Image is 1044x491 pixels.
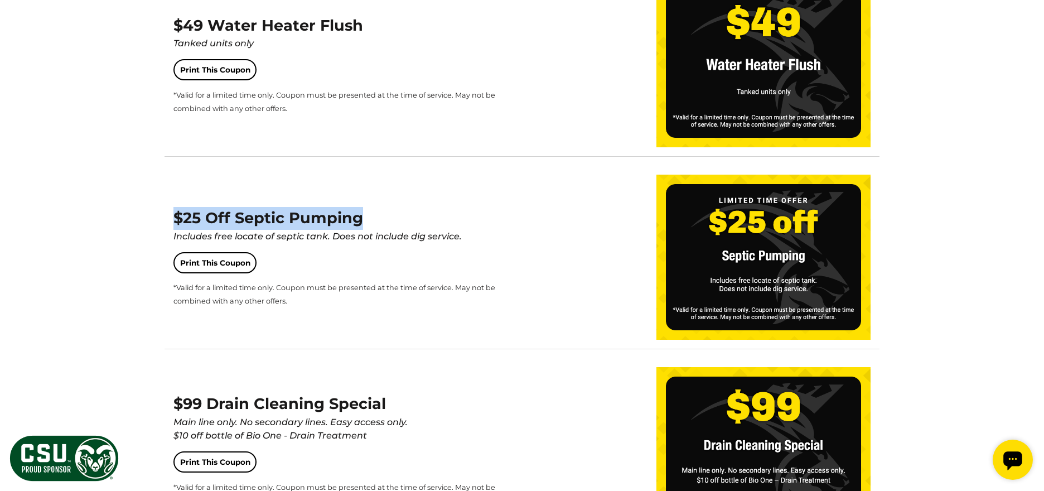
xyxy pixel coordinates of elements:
a: Print This Coupon [173,451,257,473]
div: Open chat widget [4,4,45,45]
img: CSU Sponsor Badge [8,434,120,483]
span: $25 Off Septic Pumping [173,209,501,243]
span: $99 Drain Cleaning Special [173,394,501,442]
a: Print This Coupon [173,252,257,273]
div: Main line only. No secondary lines. Easy access only. $10 off bottle of Bio One - Drain Treatment [173,416,501,442]
span: $49 Water Heater Flush [173,16,501,51]
img: septic-pumping-coupon_1.png.webp [656,175,871,340]
a: Print This Coupon [173,59,257,80]
span: *Valid for a limited time only. Coupon must be presented at the time of service. May not be combi... [173,283,495,305]
span: *Valid for a limited time only. Coupon must be presented at the time of service. May not be combi... [173,91,495,113]
div: Tanked units only [173,37,501,50]
div: Includes free locate of septic tank. Does not include dig service. [173,230,501,243]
